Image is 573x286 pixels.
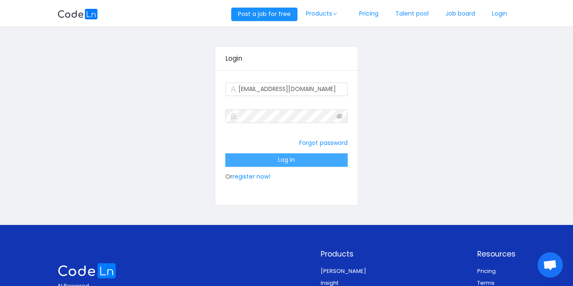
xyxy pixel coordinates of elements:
[231,10,297,18] a: Post a job for free
[477,249,516,259] p: Resources
[225,83,348,96] input: Email
[299,139,348,147] a: Forgot password
[230,86,236,92] i: icon: user
[337,113,343,119] i: icon: eye-invisible
[225,155,348,181] span: Or
[538,252,563,278] div: Open chat
[332,12,338,16] i: icon: down
[231,8,297,21] button: Post a job for free
[477,267,496,275] a: Pricing
[57,263,116,279] img: logo
[232,172,270,181] a: register now!
[225,47,348,70] div: Login
[321,267,366,275] a: [PERSON_NAME]
[321,249,381,259] p: Products
[225,153,348,167] button: Log in
[57,9,98,19] img: logobg.f302741d.svg
[230,113,236,119] i: icon: lock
